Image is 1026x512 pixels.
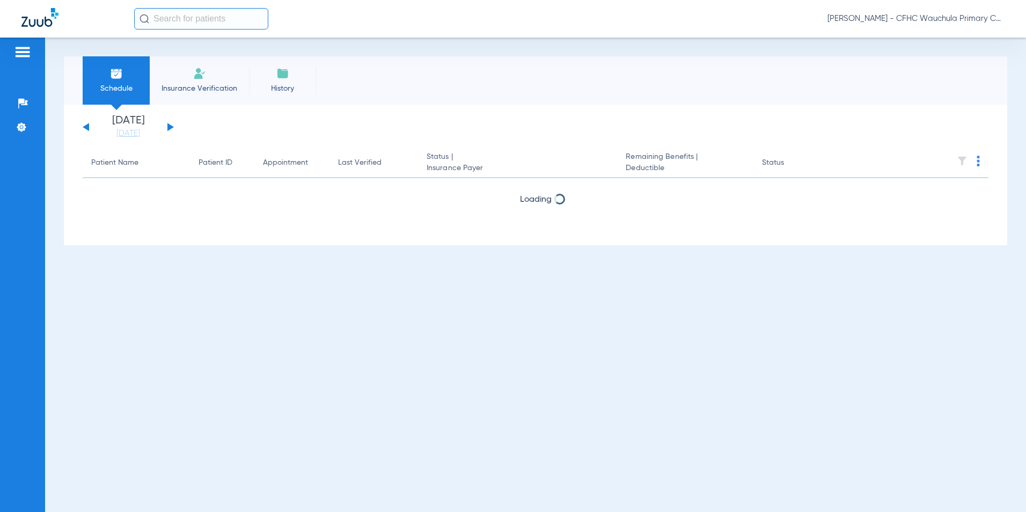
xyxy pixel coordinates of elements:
[91,157,181,169] div: Patient Name
[96,115,160,139] li: [DATE]
[338,157,382,169] div: Last Verified
[91,157,138,169] div: Patient Name
[134,8,268,30] input: Search for patients
[338,157,409,169] div: Last Verified
[418,148,617,178] th: Status |
[257,83,308,94] span: History
[14,46,31,58] img: hamburger-icon
[617,148,753,178] th: Remaining Benefits |
[957,156,968,166] img: filter.svg
[21,8,58,27] img: Zuub Logo
[263,157,308,169] div: Appointment
[977,156,980,166] img: group-dot-blue.svg
[626,163,744,174] span: Deductible
[158,83,241,94] span: Insurance Verification
[140,14,149,24] img: Search Icon
[427,163,609,174] span: Insurance Payer
[199,157,232,169] div: Patient ID
[193,67,206,80] img: Manual Insurance Verification
[827,13,1005,24] span: [PERSON_NAME] - CFHC Wauchula Primary Care Dental
[199,157,246,169] div: Patient ID
[520,195,552,204] span: Loading
[276,67,289,80] img: History
[263,157,321,169] div: Appointment
[753,148,826,178] th: Status
[91,83,142,94] span: Schedule
[96,128,160,139] a: [DATE]
[110,67,123,80] img: Schedule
